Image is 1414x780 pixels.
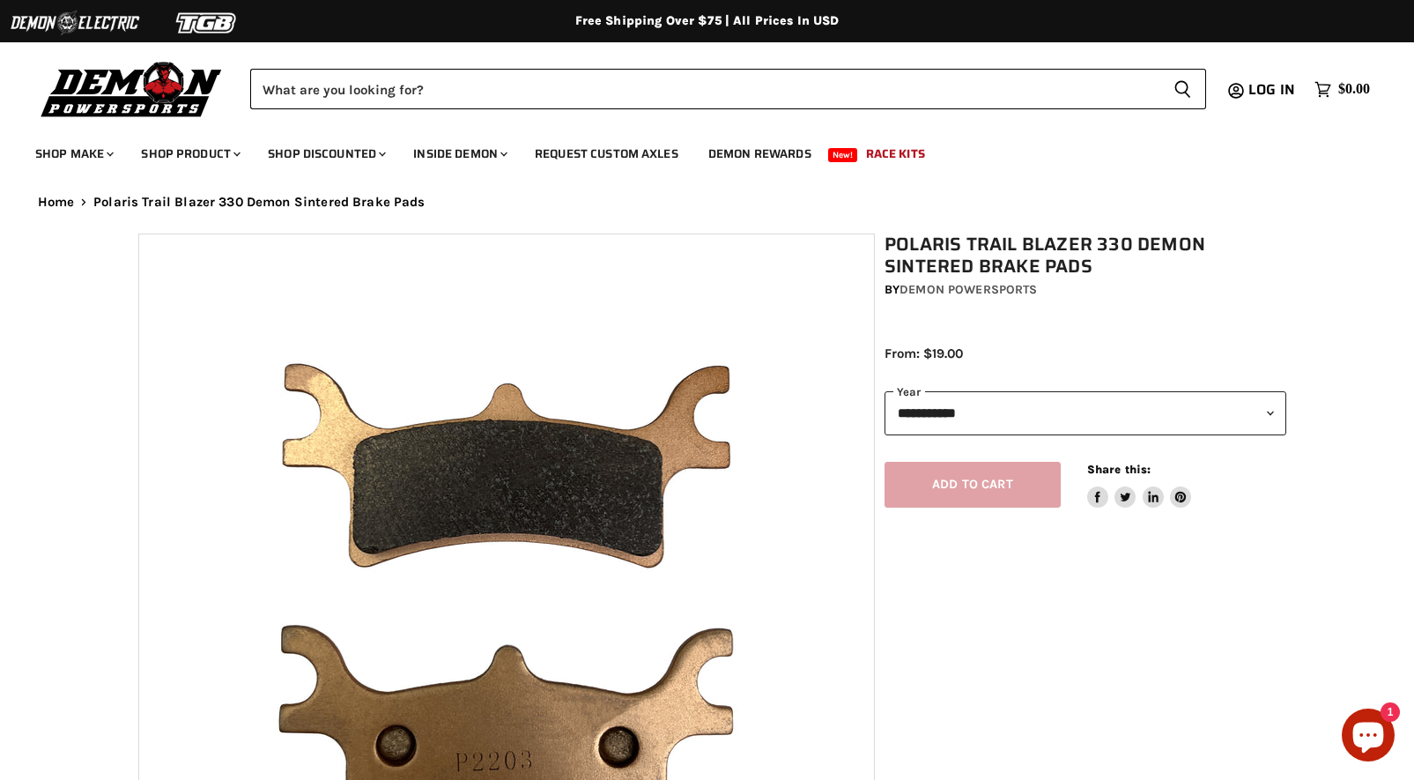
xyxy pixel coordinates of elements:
form: Product [250,69,1206,109]
a: $0.00 [1306,77,1379,102]
button: Search [1159,69,1206,109]
img: TGB Logo 2 [141,6,273,40]
a: Demon Powersports [899,282,1037,297]
nav: Breadcrumbs [3,195,1412,210]
a: Demon Rewards [695,136,825,172]
span: Log in [1248,78,1295,100]
img: Demon Electric Logo 2 [9,6,141,40]
a: Request Custom Axles [522,136,692,172]
div: Free Shipping Over $75 | All Prices In USD [3,13,1412,29]
input: Search [250,69,1159,109]
a: Home [38,195,75,210]
a: Race Kits [853,136,938,172]
span: $0.00 [1338,81,1370,98]
a: Shop Make [22,136,124,172]
span: New! [828,148,858,162]
a: Log in [1240,82,1306,98]
select: year [885,391,1286,435]
a: Shop Discounted [255,136,396,172]
aside: Share this: [1087,462,1192,509]
div: by [885,280,1286,300]
h1: Polaris Trail Blazer 330 Demon Sintered Brake Pads [885,234,1286,278]
a: Shop Product [128,136,251,172]
span: Share this: [1087,463,1151,476]
inbox-online-store-chat: Shopify online store chat [1336,709,1400,766]
span: From: $19.00 [885,345,963,361]
img: Demon Powersports [35,57,228,120]
ul: Main menu [22,129,1366,172]
a: Inside Demon [400,136,518,172]
span: Polaris Trail Blazer 330 Demon Sintered Brake Pads [93,195,426,210]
